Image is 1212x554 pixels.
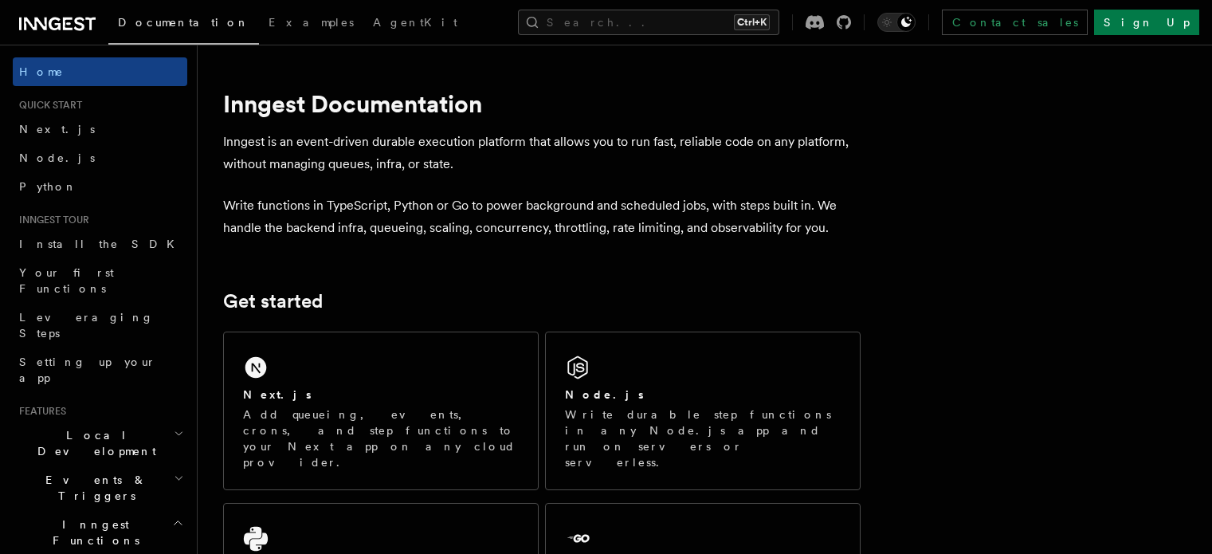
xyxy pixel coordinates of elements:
[13,348,187,392] a: Setting up your app
[19,238,184,250] span: Install the SDK
[223,194,861,239] p: Write functions in TypeScript, Python or Go to power background and scheduled jobs, with steps bu...
[13,214,89,226] span: Inngest tour
[13,143,187,172] a: Node.js
[363,5,467,43] a: AgentKit
[19,64,64,80] span: Home
[118,16,249,29] span: Documentation
[223,131,861,175] p: Inngest is an event-driven durable execution platform that allows you to run fast, reliable code ...
[19,356,156,384] span: Setting up your app
[243,387,312,403] h2: Next.js
[1094,10,1199,35] a: Sign Up
[223,332,539,490] a: Next.jsAdd queueing, events, crons, and step functions to your Next app on any cloud provider.
[373,16,457,29] span: AgentKit
[223,89,861,118] h1: Inngest Documentation
[13,258,187,303] a: Your first Functions
[19,311,154,340] span: Leveraging Steps
[565,407,841,470] p: Write durable step functions in any Node.js app and run on servers or serverless.
[243,407,519,470] p: Add queueing, events, crons, and step functions to your Next app on any cloud provider.
[269,16,354,29] span: Examples
[13,427,174,459] span: Local Development
[13,303,187,348] a: Leveraging Steps
[942,10,1088,35] a: Contact sales
[13,517,172,548] span: Inngest Functions
[734,14,770,30] kbd: Ctrl+K
[19,180,77,193] span: Python
[259,5,363,43] a: Examples
[13,466,187,510] button: Events & Triggers
[565,387,644,403] h2: Node.js
[19,123,95,136] span: Next.js
[518,10,779,35] button: Search...Ctrl+K
[19,151,95,164] span: Node.js
[877,13,916,32] button: Toggle dark mode
[545,332,861,490] a: Node.jsWrite durable step functions in any Node.js app and run on servers or serverless.
[13,472,174,504] span: Events & Triggers
[19,266,114,295] span: Your first Functions
[13,115,187,143] a: Next.js
[13,99,82,112] span: Quick start
[13,57,187,86] a: Home
[108,5,259,45] a: Documentation
[13,230,187,258] a: Install the SDK
[13,421,187,466] button: Local Development
[13,405,66,418] span: Features
[223,290,323,312] a: Get started
[13,172,187,201] a: Python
